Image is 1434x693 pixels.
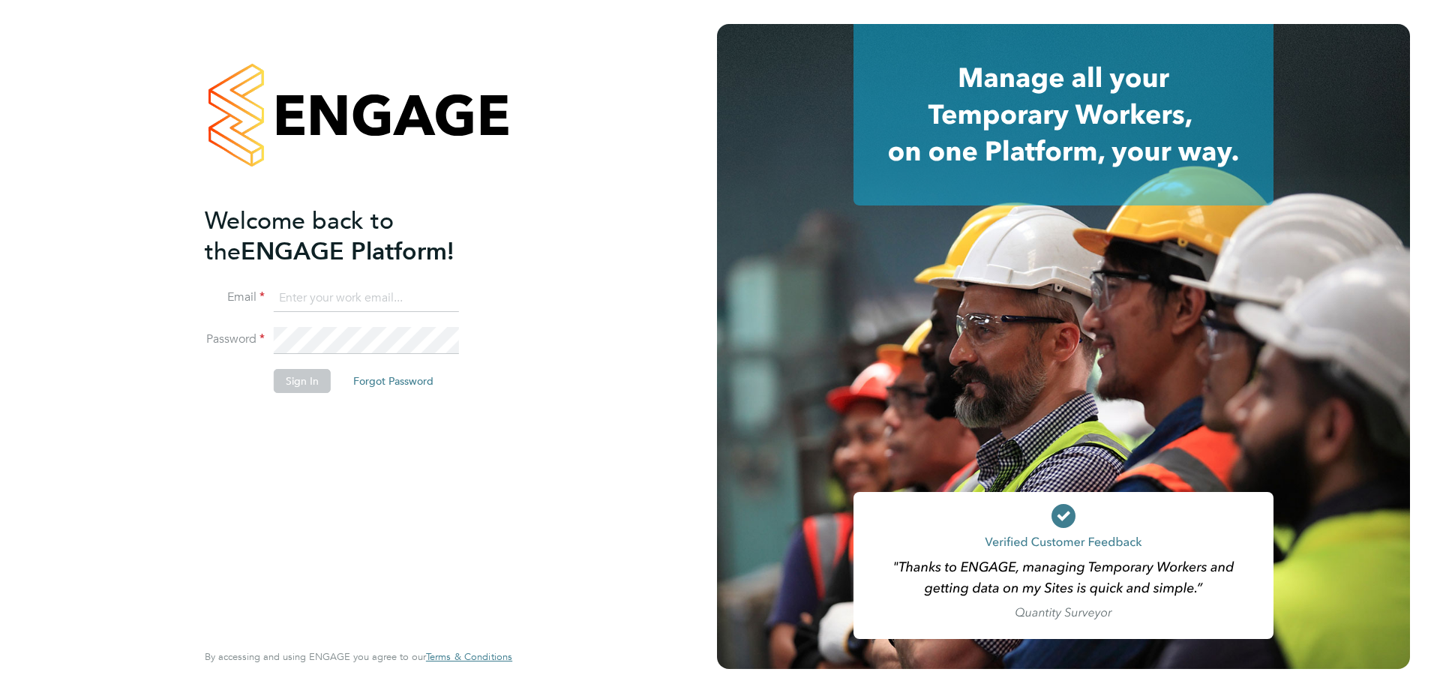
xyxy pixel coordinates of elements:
[205,650,512,663] span: By accessing and using ENGAGE you agree to our
[274,285,459,312] input: Enter your work email...
[274,369,331,393] button: Sign In
[205,289,265,305] label: Email
[426,651,512,663] a: Terms & Conditions
[205,331,265,347] label: Password
[341,369,445,393] button: Forgot Password
[426,650,512,663] span: Terms & Conditions
[205,206,394,266] span: Welcome back to the
[205,205,497,267] h2: ENGAGE Platform!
